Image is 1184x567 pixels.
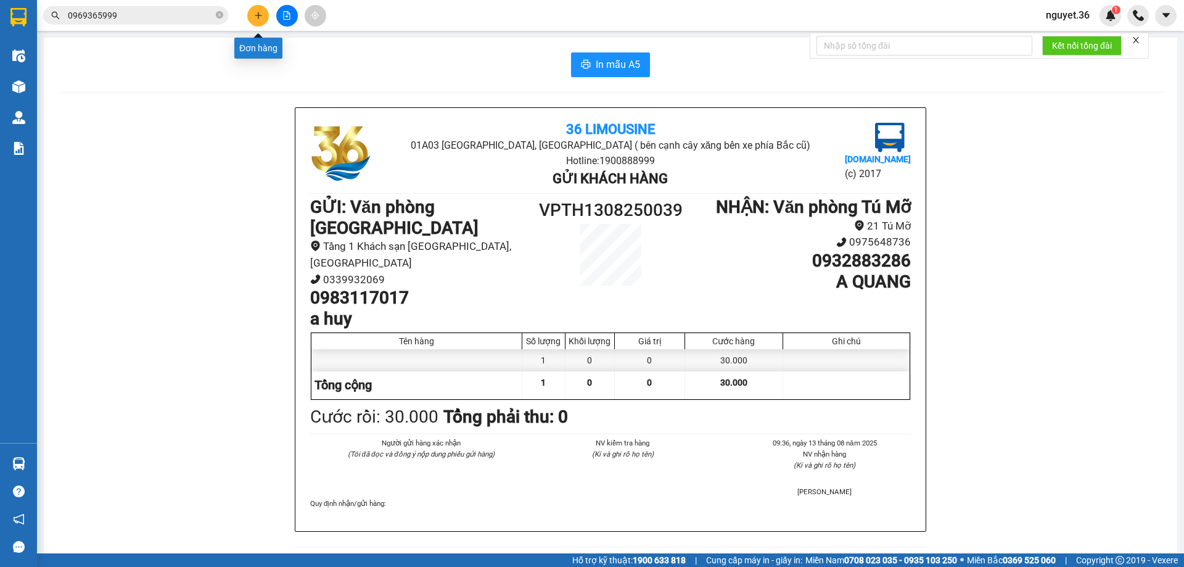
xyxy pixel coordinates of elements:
span: Miền Bắc [967,553,1056,567]
img: phone-icon [1133,10,1144,21]
div: 0 [565,349,615,371]
span: search [51,11,60,20]
li: 21 Tú Mỡ [686,218,911,234]
div: 0 [615,349,685,371]
button: Kết nối tổng đài [1042,36,1122,56]
h1: 0983117017 [310,288,535,308]
span: environment [310,241,321,251]
span: copyright [1116,556,1124,565]
span: nguyet.36 [1036,7,1100,23]
div: 30.000 [685,349,783,371]
sup: 1 [1112,6,1120,14]
img: warehouse-icon [12,49,25,62]
b: NHẬN : Văn phòng Tú Mỡ [716,197,911,217]
b: [DOMAIN_NAME] [845,154,911,164]
div: Giá trị [618,336,681,346]
input: Nhập số tổng đài [816,36,1032,56]
div: Khối lượng [569,336,611,346]
li: [PERSON_NAME] [739,486,911,497]
span: close-circle [216,10,223,22]
div: Cước hàng [688,336,779,346]
span: 0 [647,378,652,387]
span: notification [13,513,25,525]
span: 30.000 [720,378,747,387]
div: Tên hàng [314,336,519,346]
h1: 0932883286 [686,250,911,271]
img: logo.jpg [15,15,77,77]
button: caret-down [1155,5,1177,27]
button: printerIn mẫu A5 [571,52,650,77]
h1: a huy [310,308,535,329]
li: NV kiểm tra hàng [536,437,709,449]
strong: 0369 525 060 [1003,555,1056,565]
h1: A QUANG [686,271,911,292]
img: logo-vxr [10,8,27,27]
b: 36 Limousine [129,14,218,30]
span: aim [311,11,319,20]
span: plus [254,11,263,20]
i: (Kí và ghi rõ họ tên) [592,450,654,458]
li: 01A03 [GEOGRAPHIC_DATA], [GEOGRAPHIC_DATA] ( bên cạnh cây xăng bến xe phía Bắc cũ) [68,30,280,77]
li: 0975648736 [686,234,911,250]
b: Tổng phải thu: 0 [443,407,568,427]
strong: 0708 023 035 - 0935 103 250 [844,555,957,565]
h1: VPTH1308250039 [535,197,686,224]
span: printer [581,59,591,71]
span: phone [836,237,847,247]
span: environment [854,220,865,231]
div: 1 [522,349,565,371]
i: (Tôi đã đọc và đồng ý nộp dung phiếu gửi hàng) [348,450,495,458]
img: logo.jpg [310,123,372,184]
li: Người gửi hàng xác nhận [335,437,507,449]
span: 0 [587,378,592,387]
span: In mẫu A5 [596,57,640,72]
img: solution-icon [12,142,25,155]
span: Tổng cộng [314,378,372,392]
img: warehouse-icon [12,111,25,124]
span: ⚪️ [960,558,964,563]
button: file-add [276,5,298,27]
li: Hotline: 1900888999 [68,77,280,92]
li: Tầng 1 Khách sạn [GEOGRAPHIC_DATA], [GEOGRAPHIC_DATA] [310,238,535,271]
i: (Kí và ghi rõ họ tên) [794,461,855,470]
span: Hỗ trợ kỹ thuật: [572,553,686,567]
img: warehouse-icon [12,457,25,470]
span: close-circle [216,11,223,19]
li: 09:36, ngày 13 tháng 08 năm 2025 [739,437,911,449]
span: 1 [541,378,546,387]
strong: 1900 633 818 [633,555,686,565]
div: Ghi chú [786,336,906,346]
span: Kết nối tổng đài [1052,39,1112,52]
b: Gửi khách hàng [553,171,668,186]
img: logo.jpg [875,123,905,152]
img: warehouse-icon [12,80,25,93]
span: | [1065,553,1067,567]
button: aim [305,5,326,27]
b: 36 Limousine [566,122,655,137]
div: Cước rồi : 30.000 [310,404,438,431]
li: 01A03 [GEOGRAPHIC_DATA], [GEOGRAPHIC_DATA] ( bên cạnh cây xăng bến xe phía Bắc cũ) [410,138,810,153]
li: (c) 2017 [845,166,911,181]
span: question-circle [13,486,25,497]
span: caret-down [1161,10,1172,21]
img: icon-new-feature [1105,10,1116,21]
span: file-add [282,11,291,20]
li: Hotline: 1900888999 [410,153,810,168]
button: plus [247,5,269,27]
span: 1 [1114,6,1118,14]
span: Miền Nam [805,553,957,567]
li: NV nhận hàng [739,449,911,460]
div: Quy định nhận/gửi hàng : [310,498,911,509]
span: | [695,553,697,567]
span: phone [310,274,321,284]
span: message [13,541,25,553]
b: GỬI : Văn phòng [GEOGRAPHIC_DATA] [310,197,479,238]
div: Số lượng [525,336,562,346]
span: close [1132,36,1140,44]
li: 0339932069 [310,271,535,288]
input: Tìm tên, số ĐT hoặc mã đơn [68,9,213,22]
span: Cung cấp máy in - giấy in: [706,553,802,567]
